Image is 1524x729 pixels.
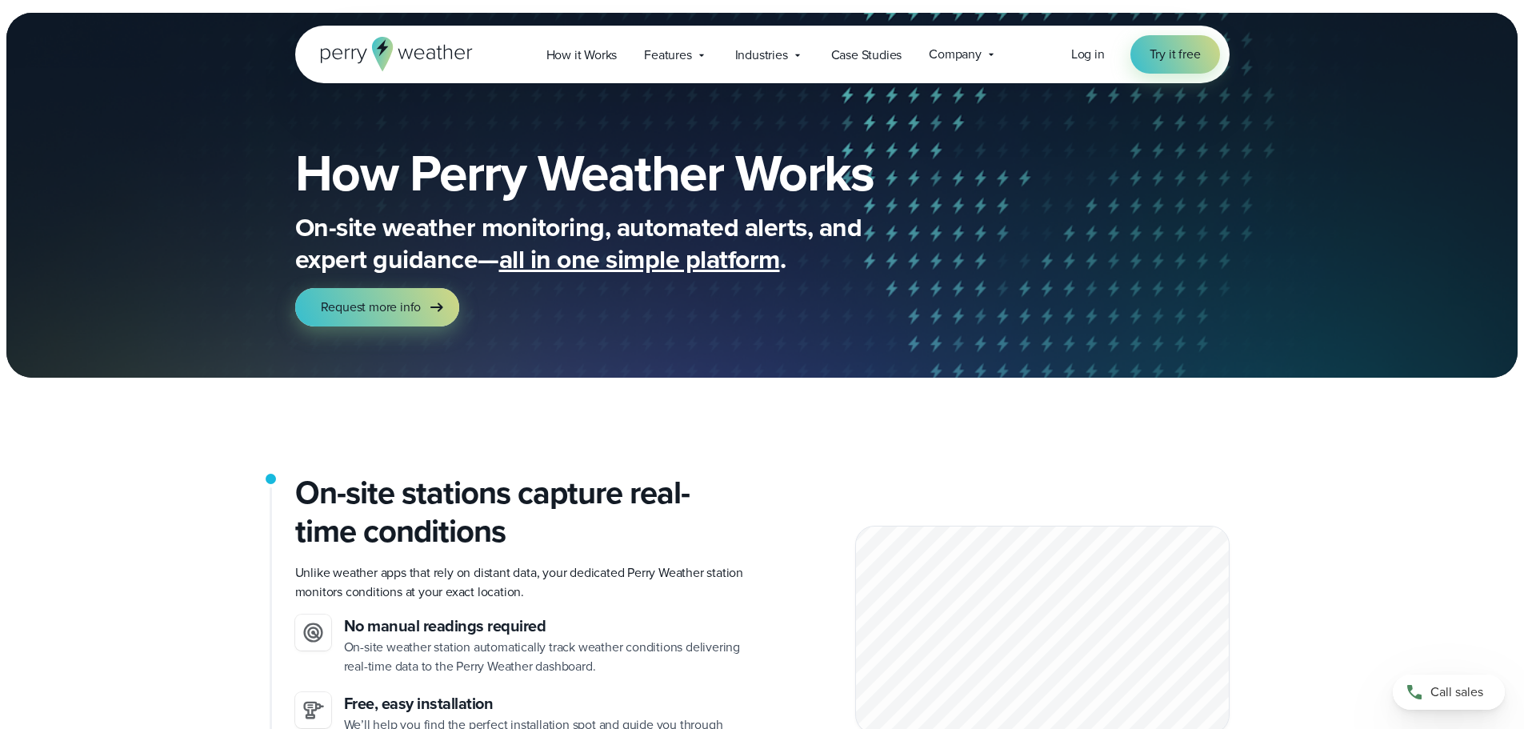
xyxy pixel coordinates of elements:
[1130,35,1220,74] a: Try it free
[831,46,902,65] span: Case Studies
[295,563,750,602] p: Unlike weather apps that rely on distant data, your dedicated Perry Weather station monitors cond...
[344,615,750,638] h3: No manual readings required
[1393,675,1505,710] a: Call sales
[295,474,750,551] h2: On-site stations capture real-time conditions
[929,45,982,64] span: Company
[295,288,460,326] a: Request more info
[344,692,750,715] h3: Free, easy installation
[644,46,691,65] span: Features
[295,211,935,275] p: On-site weather monitoring, automated alerts, and expert guidance— .
[499,240,780,278] span: all in one simple platform
[1150,45,1201,64] span: Try it free
[1071,45,1105,64] a: Log in
[533,38,631,71] a: How it Works
[546,46,618,65] span: How it Works
[295,147,990,198] h1: How Perry Weather Works
[818,38,916,71] a: Case Studies
[344,638,750,676] p: On-site weather station automatically track weather conditions delivering real-time data to the P...
[321,298,422,317] span: Request more info
[735,46,788,65] span: Industries
[1430,683,1483,702] span: Call sales
[1071,45,1105,63] span: Log in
